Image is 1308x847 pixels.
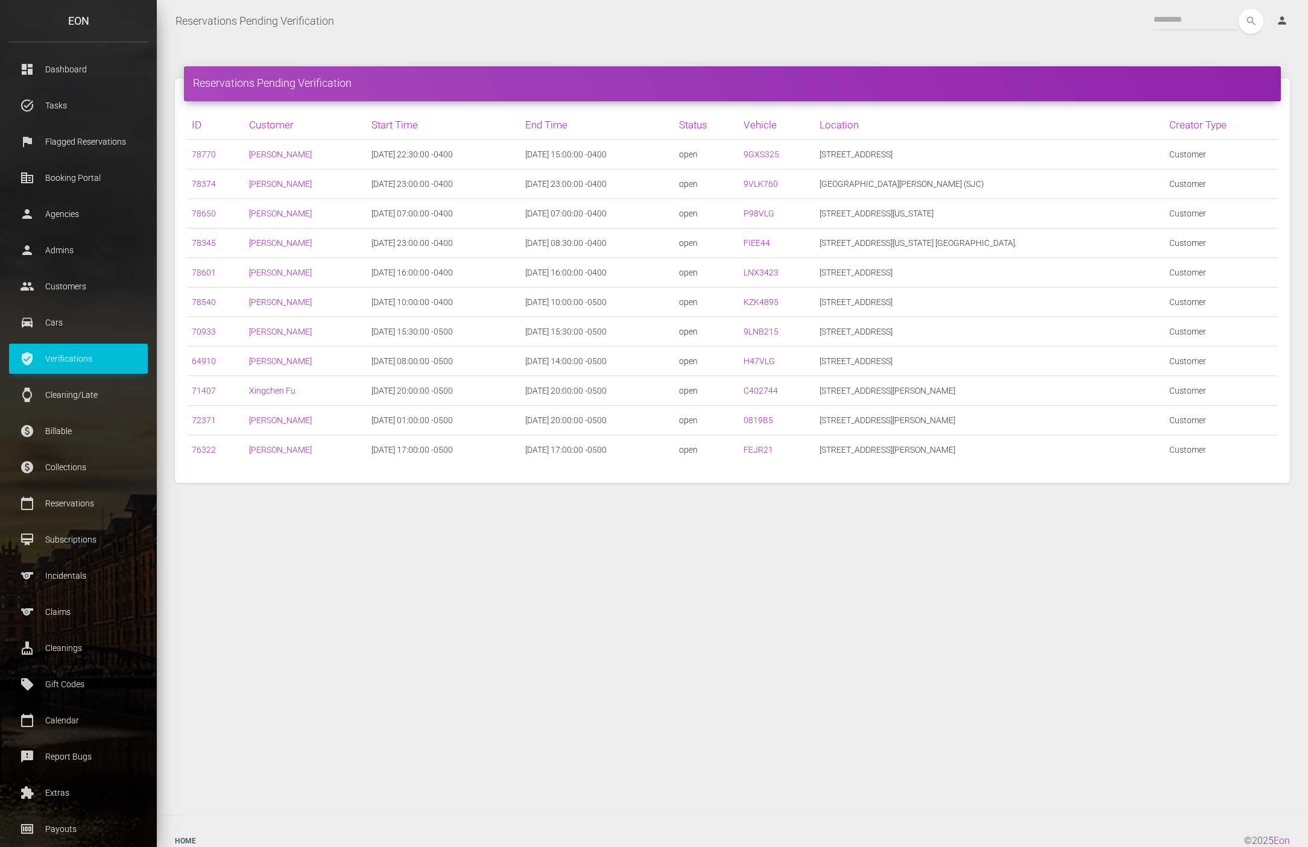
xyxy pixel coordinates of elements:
td: [DATE] 07:00:00 -0400 [520,199,674,228]
a: people Customers [9,271,148,301]
th: Start Time [367,110,520,140]
td: open [674,169,739,199]
td: [STREET_ADDRESS][PERSON_NAME] [815,435,1164,465]
p: Booking Portal [18,169,139,187]
a: [PERSON_NAME] [249,179,312,189]
td: [STREET_ADDRESS] [815,347,1164,376]
td: [STREET_ADDRESS][PERSON_NAME] [815,406,1164,435]
p: Payouts [18,820,139,838]
a: 71407 [192,386,216,395]
a: task_alt Tasks [9,90,148,121]
td: [STREET_ADDRESS] [815,140,1164,169]
a: 9GXS325 [744,150,779,159]
a: [PERSON_NAME] [249,297,312,307]
td: Customer [1164,288,1278,317]
td: [DATE] 16:00:00 -0400 [520,258,674,288]
td: Customer [1164,228,1278,258]
a: corporate_fare Booking Portal [9,163,148,193]
td: [DATE] 20:00:00 -0500 [520,376,674,406]
td: [DATE] 07:00:00 -0400 [367,199,520,228]
a: money Payouts [9,814,148,844]
p: Calendar [18,711,139,729]
td: Customer [1164,258,1278,288]
a: 0819B5 [744,415,773,425]
td: [DATE] 23:00:00 -0400 [520,169,674,199]
a: calendar_today Reservations [9,488,148,518]
th: End Time [520,110,674,140]
td: Customer [1164,317,1278,347]
a: flag Flagged Reservations [9,127,148,157]
td: [DATE] 01:00:00 -0500 [367,406,520,435]
a: FEJR21 [744,445,773,455]
a: paid Billable [9,416,148,446]
i: person [1276,14,1288,27]
p: Cars [18,313,139,332]
td: open [674,347,739,376]
td: [DATE] 23:00:00 -0400 [367,228,520,258]
td: [STREET_ADDRESS] [815,258,1164,288]
p: Agencies [18,205,139,223]
a: sports Claims [9,597,148,627]
a: 78374 [192,179,216,189]
p: Verifications [18,350,139,368]
p: Admins [18,241,139,259]
a: 9VLK760 [744,179,778,189]
td: open [674,406,739,435]
a: 9LNB215 [744,327,779,336]
a: 78540 [192,297,216,307]
td: [GEOGRAPHIC_DATA][PERSON_NAME] (SJC) [815,169,1164,199]
td: open [674,199,739,228]
td: [STREET_ADDRESS] [815,317,1164,347]
p: Collections [18,458,139,476]
a: card_membership Subscriptions [9,524,148,555]
a: verified_user Verifications [9,344,148,374]
a: person [1267,9,1299,33]
td: [DATE] 23:00:00 -0400 [367,169,520,199]
p: Dashboard [18,60,139,78]
td: [DATE] 20:00:00 -0500 [520,406,674,435]
td: [DATE] 20:00:00 -0500 [367,376,520,406]
td: [DATE] 08:30:00 -0400 [520,228,674,258]
a: 78650 [192,209,216,218]
a: [PERSON_NAME] [249,356,312,366]
a: feedback Report Bugs [9,742,148,772]
button: search [1239,9,1263,34]
a: 64910 [192,356,216,366]
a: 72371 [192,415,216,425]
td: open [674,228,739,258]
a: sports Incidentals [9,561,148,591]
h4: Reservations Pending Verification [193,75,1272,90]
td: Customer [1164,347,1278,376]
p: Subscriptions [18,531,139,549]
td: [DATE] 22:30:00 -0400 [367,140,520,169]
a: FIEE44 [744,238,770,248]
p: Tasks [18,96,139,115]
td: open [674,435,739,465]
a: [PERSON_NAME] [249,445,312,455]
a: [PERSON_NAME] [249,415,312,425]
a: cleaning_services Cleanings [9,633,148,663]
a: 78345 [192,238,216,248]
td: [DATE] 15:30:00 -0500 [367,317,520,347]
a: [PERSON_NAME] [249,150,312,159]
a: local_offer Gift Codes [9,669,148,699]
td: [DATE] 17:00:00 -0500 [520,435,674,465]
p: Extras [18,784,139,802]
td: [STREET_ADDRESS] [815,288,1164,317]
td: Customer [1164,406,1278,435]
a: dashboard Dashboard [9,54,148,84]
a: P98VLG [744,209,774,218]
td: Customer [1164,376,1278,406]
p: Reservations [18,494,139,512]
p: Cleaning/Late [18,386,139,404]
p: Incidentals [18,567,139,585]
a: 76322 [192,445,216,455]
td: Customer [1164,199,1278,228]
p: Flagged Reservations [18,133,139,151]
td: open [674,317,739,347]
td: open [674,258,739,288]
a: Xingchen Fu [249,386,295,395]
td: [STREET_ADDRESS][US_STATE] [GEOGRAPHIC_DATA]. [815,228,1164,258]
th: Creator Type [1164,110,1278,140]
